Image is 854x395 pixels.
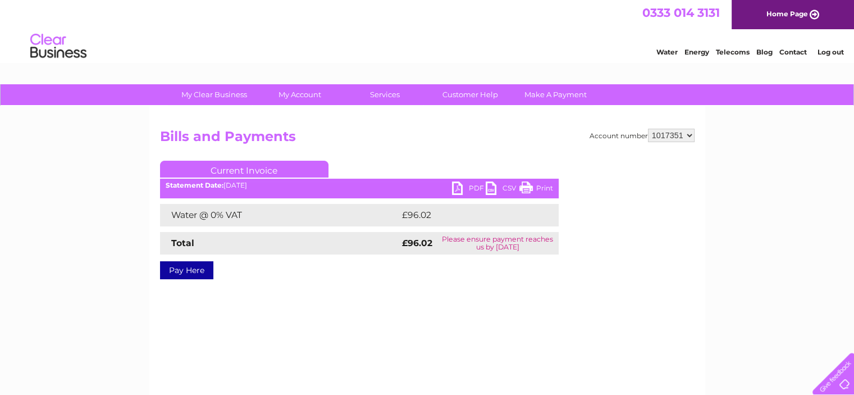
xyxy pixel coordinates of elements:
[160,161,328,178] a: Current Invoice
[642,6,720,20] a: 0333 014 3131
[756,48,773,56] a: Blog
[590,129,695,142] div: Account number
[452,181,486,198] a: PDF
[779,48,807,56] a: Contact
[166,181,223,189] b: Statement Date:
[160,261,213,279] a: Pay Here
[424,84,517,105] a: Customer Help
[253,84,346,105] a: My Account
[160,204,399,226] td: Water @ 0% VAT
[519,181,553,198] a: Print
[160,181,559,189] div: [DATE]
[684,48,709,56] a: Energy
[171,238,194,248] strong: Total
[339,84,431,105] a: Services
[716,48,750,56] a: Telecoms
[509,84,602,105] a: Make A Payment
[436,232,558,255] td: Please ensure payment reaches us by [DATE]
[402,238,432,248] strong: £96.02
[656,48,678,56] a: Water
[168,84,261,105] a: My Clear Business
[160,129,695,150] h2: Bills and Payments
[817,48,843,56] a: Log out
[486,181,519,198] a: CSV
[30,29,87,63] img: logo.png
[162,6,693,55] div: Clear Business is a trading name of Verastar Limited (registered in [GEOGRAPHIC_DATA] No. 3667643...
[399,204,537,226] td: £96.02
